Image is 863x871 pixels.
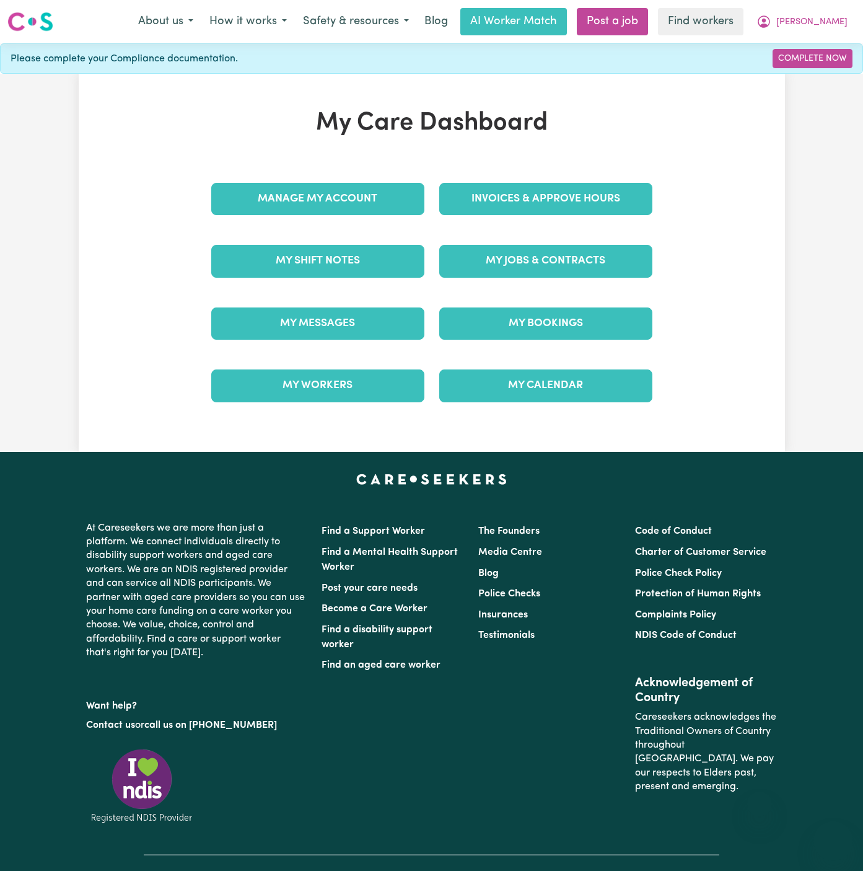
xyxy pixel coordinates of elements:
[130,9,201,35] button: About us
[478,526,540,536] a: The Founders
[144,720,277,730] a: call us on [PHONE_NUMBER]
[658,8,743,35] a: Find workers
[635,547,766,557] a: Charter of Customer Service
[86,516,307,665] p: At Careseekers we are more than just a platform. We connect individuals directly to disability su...
[86,714,307,737] p: or
[635,610,716,620] a: Complaints Policy
[635,589,761,599] a: Protection of Human Rights
[7,11,53,33] img: Careseekers logo
[773,49,852,68] a: Complete Now
[635,526,712,536] a: Code of Conduct
[322,583,418,593] a: Post your care needs
[439,245,652,277] a: My Jobs & Contracts
[439,369,652,402] a: My Calendar
[201,9,295,35] button: How it works
[322,526,425,536] a: Find a Support Worker
[478,547,542,557] a: Media Centre
[439,183,652,215] a: Invoices & Approve Hours
[356,474,507,484] a: Careseekers home page
[204,108,660,138] h1: My Care Dashboard
[86,694,307,713] p: Want help?
[11,51,238,66] span: Please complete your Compliance documentation.
[478,589,540,599] a: Police Checks
[322,660,440,670] a: Find an aged care worker
[322,604,427,614] a: Become a Care Worker
[460,8,567,35] a: AI Worker Match
[813,821,853,861] iframe: Button to launch messaging window
[211,245,424,277] a: My Shift Notes
[635,705,777,798] p: Careseekers acknowledges the Traditional Owners of Country throughout [GEOGRAPHIC_DATA]. We pay o...
[211,183,424,215] a: Manage My Account
[7,7,53,36] a: Careseekers logo
[211,369,424,402] a: My Workers
[635,630,737,640] a: NDIS Code of Conduct
[322,547,458,572] a: Find a Mental Health Support Worker
[776,15,848,29] span: [PERSON_NAME]
[478,568,499,578] a: Blog
[635,568,722,578] a: Police Check Policy
[635,676,777,705] h2: Acknowledgement of Country
[322,625,432,650] a: Find a disability support worker
[577,8,648,35] a: Post a job
[86,720,135,730] a: Contact us
[211,307,424,340] a: My Messages
[478,630,535,640] a: Testimonials
[295,9,417,35] button: Safety & resources
[748,9,856,35] button: My Account
[478,610,528,620] a: Insurances
[439,307,652,340] a: My Bookings
[86,747,198,825] img: Registered NDIS provider
[747,792,772,816] iframe: Close message
[417,8,455,35] a: Blog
